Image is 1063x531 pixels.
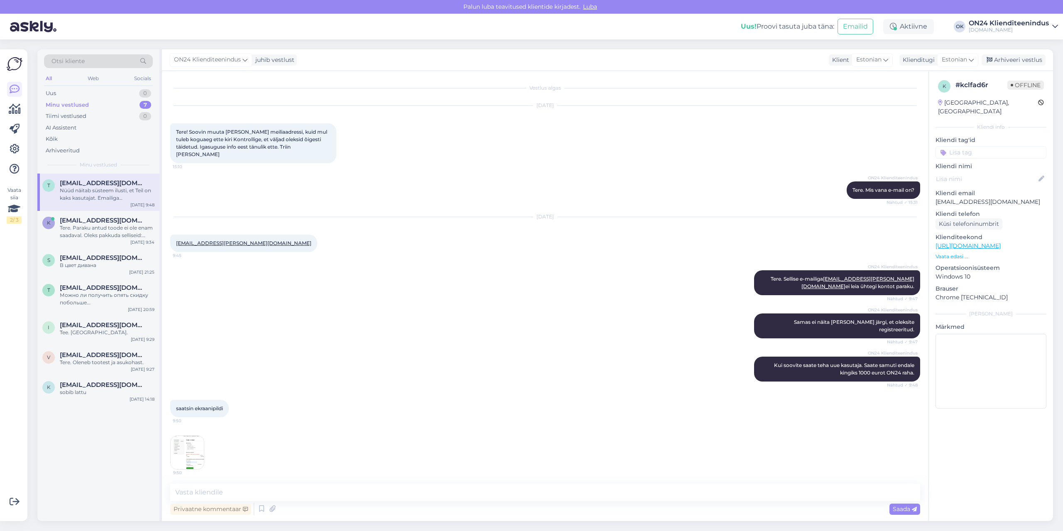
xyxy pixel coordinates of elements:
[139,89,151,98] div: 0
[982,54,1046,66] div: Arhiveeri vestlus
[936,146,1046,159] input: Lisa tag
[46,147,80,155] div: Arhiveeritud
[936,264,1046,272] p: Operatsioonisüsteem
[887,382,918,388] span: Nähtud ✓ 9:48
[936,293,1046,302] p: Chrome [TECHNICAL_ID]
[60,262,154,269] div: В цвет дивана
[580,3,600,10] span: Luba
[86,73,100,84] div: Web
[170,102,920,109] div: [DATE]
[969,20,1058,33] a: ON24 Klienditeenindus[DOMAIN_NAME]
[132,73,153,84] div: Socials
[60,187,154,202] div: Nüüd näitab süsteem ilusti, et Teil on kaks kasutajat. Emailiga [EMAIL_ADDRESS][DOMAIN_NAME] on k...
[1007,81,1044,90] span: Offline
[80,161,117,169] span: Minu vestlused
[60,351,146,359] span: vitautasuzgrindis@hotmail.com
[128,306,154,313] div: [DATE] 20:59
[173,418,204,424] span: 9:50
[46,101,89,109] div: Minu vestlused
[60,321,146,329] span: info@pallantisgrupp.ee
[774,362,916,376] span: Kui soovite saate teha uue kasutaja. Saate samuti endale kingiks 1000 eurot ON24 raha.
[170,504,251,515] div: Privaatne kommentaar
[936,174,1037,184] input: Lisa nimi
[936,198,1046,206] p: [EMAIL_ADDRESS][DOMAIN_NAME]
[943,83,946,89] span: k
[140,101,151,109] div: 7
[936,242,1001,250] a: [URL][DOMAIN_NAME]
[936,189,1046,198] p: Kliendi email
[741,22,757,30] b: Uus!
[7,186,22,224] div: Vaata siia
[170,213,920,220] div: [DATE]
[60,179,146,187] span: triinabel@hotmail.com
[60,254,146,262] span: stryelkova.anka98@gmail.com
[936,253,1046,260] p: Vaata edasi ...
[131,336,154,343] div: [DATE] 9:29
[893,505,917,513] span: Saada
[60,284,146,291] span: trulling@mail.ru
[883,19,934,34] div: Aktiivne
[51,57,85,66] span: Otsi kliente
[173,164,204,170] span: 15:10
[771,276,914,289] span: Tere. Sellise e-mailiga ei leia ühtegi kontot paraku.
[969,20,1049,27] div: ON24 Klienditeenindus
[868,264,918,270] span: ON24 Klienditeenindus
[171,436,204,469] img: Attachment
[176,405,223,411] span: saatsin ekraanipildi
[7,216,22,224] div: 2 / 3
[954,21,965,32] div: OK
[969,27,1049,33] div: [DOMAIN_NAME]
[48,324,49,330] span: i
[838,19,873,34] button: Emailid
[46,112,86,120] div: Tiimi vestlused
[955,80,1007,90] div: # kclfad6r
[801,276,914,289] a: [EMAIL_ADDRESS][PERSON_NAME][DOMAIN_NAME]
[60,359,154,366] div: Tere. Oleneb tootest ja asukohast.
[868,350,918,356] span: ON24 Klienditeenindus
[176,240,311,246] a: [EMAIL_ADDRESS][PERSON_NAME][DOMAIN_NAME]
[868,307,918,313] span: ON24 Klienditeenindus
[60,217,146,224] span: kauriurki@gmail.com
[46,89,56,98] div: Uus
[60,224,154,239] div: Tere. Paraku antud toode ei ole enam saadaval. Oleks pakkuda selliseid: [URL][DOMAIN_NAME][PERSON...
[130,396,154,402] div: [DATE] 14:18
[60,291,154,306] div: Можно ли получить опять скидку побольше...
[173,470,204,476] span: 9:50
[887,199,918,206] span: Nähtud ✓ 15:31
[794,319,916,333] span: Samas ei näita [PERSON_NAME] järgi, et oleksite registreeritud.
[170,84,920,92] div: Vestlus algas
[936,136,1046,144] p: Kliendi tag'id
[852,187,914,193] span: Tere. Mis vana e-mail on?
[47,220,51,226] span: k
[252,56,294,64] div: juhib vestlust
[176,129,328,157] span: Tere! Soovin muuta [PERSON_NAME] meiliaadressi, kuid mul tuleb koguaeg ette kiri Kontrollige, et ...
[130,202,154,208] div: [DATE] 9:48
[46,124,76,132] div: AI Assistent
[741,22,834,32] div: Proovi tasuta juba täna:
[936,162,1046,171] p: Kliendi nimi
[131,366,154,372] div: [DATE] 9:27
[887,296,918,302] span: Nähtud ✓ 9:47
[936,310,1046,318] div: [PERSON_NAME]
[936,272,1046,281] p: Windows 10
[139,112,151,120] div: 0
[7,56,22,72] img: Askly Logo
[47,354,50,360] span: v
[44,73,54,84] div: All
[60,381,146,389] span: kiffu65@gmail.com
[938,98,1038,116] div: [GEOGRAPHIC_DATA], [GEOGRAPHIC_DATA]
[936,218,1002,230] div: Küsi telefoninumbrit
[868,175,918,181] span: ON24 Klienditeenindus
[936,323,1046,331] p: Märkmed
[129,269,154,275] div: [DATE] 21:25
[130,239,154,245] div: [DATE] 9:34
[174,55,241,64] span: ON24 Klienditeenindus
[899,56,935,64] div: Klienditugi
[47,257,50,263] span: s
[47,287,50,293] span: t
[60,389,154,396] div: sobib lattu
[60,329,154,336] div: Tee. [GEOGRAPHIC_DATA].
[942,55,967,64] span: Estonian
[173,252,204,259] span: 9:45
[936,233,1046,242] p: Klienditeekond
